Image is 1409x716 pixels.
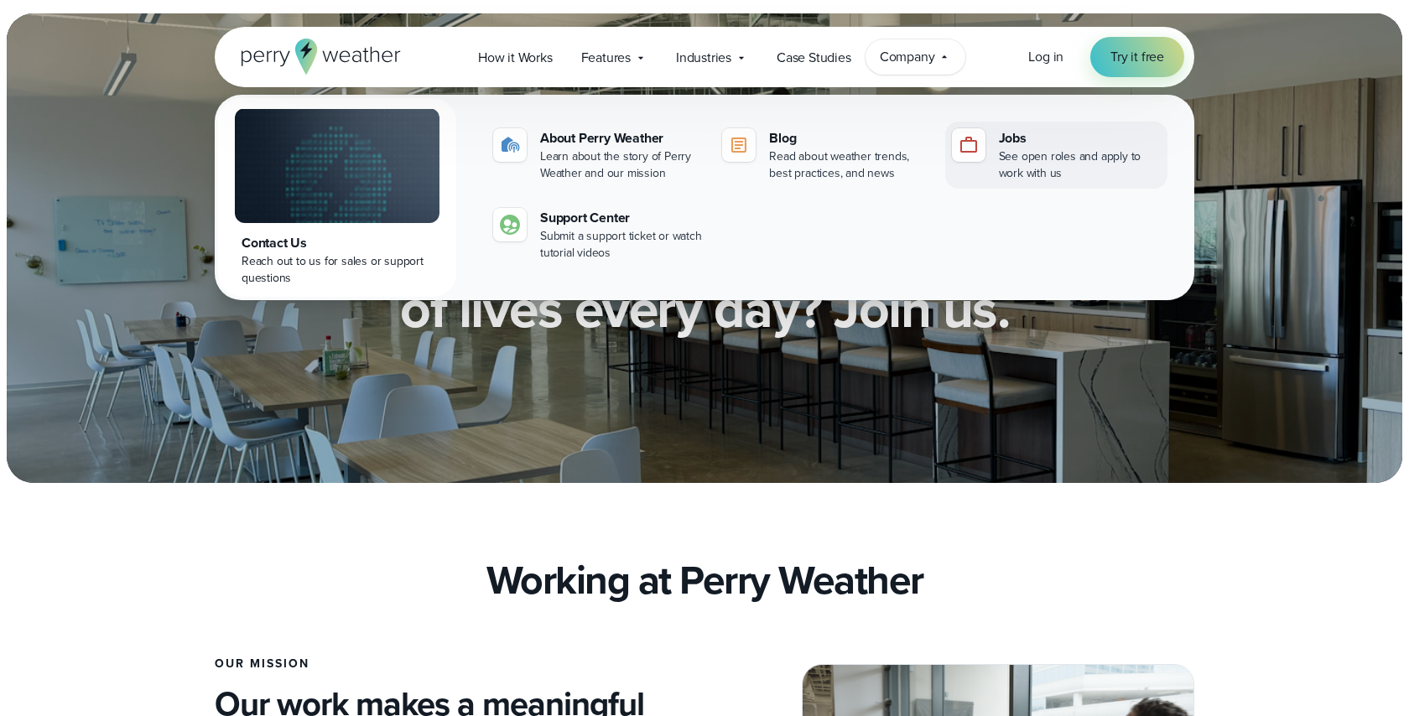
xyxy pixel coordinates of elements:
div: Support Center [540,208,702,228]
div: See open roles and apply to work with us [999,148,1161,182]
div: Blog [769,128,931,148]
div: Read about weather trends, best practices, and news [769,148,931,182]
a: Blog Read about weather trends, best practices, and news [715,122,938,189]
h2: Working at Perry Weather [486,557,923,604]
div: Reach out to us for sales or support questions [242,253,433,287]
div: Submit a support ticket or watch tutorial videos [540,228,702,262]
span: How it Works [478,48,553,68]
a: Log in [1028,47,1063,67]
div: Contact Us [242,233,433,253]
a: How it Works [464,40,567,75]
a: Case Studies [762,40,866,75]
h3: Our Mission [215,657,691,671]
a: Contact Us Reach out to us for sales or support questions [218,98,456,297]
span: Industries [676,48,731,68]
span: Log in [1028,47,1063,66]
a: Try it free [1090,37,1184,77]
div: About Perry Weather [540,128,702,148]
img: about-icon.svg [500,135,520,155]
span: Case Studies [777,48,851,68]
div: Jobs [999,128,1161,148]
span: Features [581,48,631,68]
span: Company [880,47,935,67]
img: jobs-icon-1.svg [959,135,979,155]
div: Learn about the story of Perry Weather and our mission [540,148,702,182]
span: Try it free [1110,47,1164,67]
img: blog-icon.svg [729,135,749,155]
a: About Perry Weather Learn about the story of Perry Weather and our mission [486,122,709,189]
h2: Want to help protect thousands of lives every day? Join us. [299,228,1110,335]
img: contact-icon.svg [500,215,520,235]
a: Jobs See open roles and apply to work with us [945,122,1167,189]
a: Support Center Submit a support ticket or watch tutorial videos [486,201,709,268]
